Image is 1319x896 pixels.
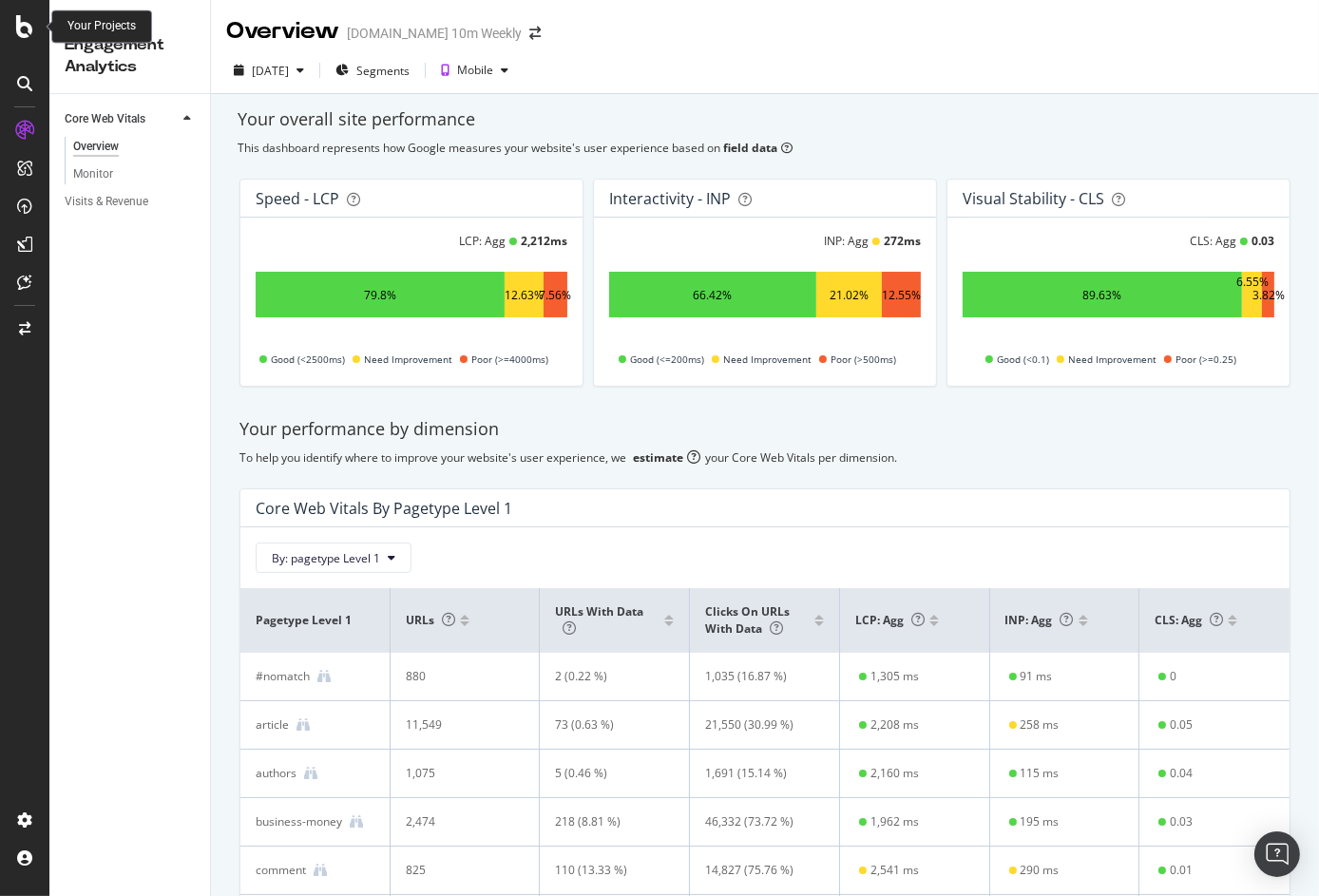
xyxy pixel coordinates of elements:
div: 110 (13.33 %) [555,862,661,879]
span: URLs [406,612,455,628]
button: Segments [328,55,417,86]
div: 21,550 (30.99 %) [705,716,812,734]
span: LCP: Agg [855,612,925,628]
div: Visual Stability - CLS [963,189,1104,208]
div: [DATE] [252,63,289,79]
div: business-money [256,813,342,830]
div: 1,305 ms [870,668,919,685]
div: Overview [226,15,339,48]
div: 115 ms [1021,765,1060,782]
button: [DATE] [226,55,312,86]
div: Your Projects [67,18,136,34]
div: Overview [73,137,119,157]
div: 290 ms [1021,862,1060,879]
div: Core Web Vitals [65,109,145,129]
div: Speed - LCP [256,189,339,208]
div: 11,549 [406,716,512,734]
div: 21.02% [830,287,869,303]
span: Good (<2500ms) [271,348,345,371]
div: 1,962 ms [870,813,919,830]
div: To help you identify where to improve your website's user experience, we your Core Web Vitals per... [239,449,1290,466]
div: 91 ms [1021,668,1053,685]
span: Good (<0.1) [997,348,1049,371]
div: 66.42% [693,287,732,303]
div: 1,075 [406,765,512,782]
div: 12.63% [505,287,544,303]
div: 6.55% [1236,274,1269,315]
div: 195 ms [1021,813,1060,830]
div: 79.8% [364,287,396,303]
div: 272 ms [884,233,921,249]
span: Need Improvement [1068,348,1157,371]
button: By: pagetype Level 1 [256,543,411,573]
div: arrow-right-arrow-left [529,27,541,40]
div: 3.82% [1252,287,1285,303]
button: Mobile [433,55,516,86]
span: pagetype Level 1 [256,612,370,629]
div: authors [256,765,296,782]
span: Good (<=200ms) [630,348,704,371]
div: Open Intercom Messenger [1254,831,1300,877]
span: Poor (>=4000ms) [471,348,548,371]
span: Poor (>500ms) [831,348,896,371]
span: URLs with data [555,603,643,637]
span: CLS: Agg [1155,612,1223,628]
div: Interactivity - INP [609,189,731,208]
div: 12.55% [882,287,921,303]
div: 258 ms [1021,716,1060,734]
div: LCP: Agg [459,233,506,249]
div: 880 [406,668,512,685]
div: Mobile [457,65,493,76]
div: estimate [633,449,683,466]
div: This dashboard represents how Google measures your website's user experience based on [238,140,1292,156]
span: Need Improvement [723,348,812,371]
div: 0.01 [1170,862,1193,879]
span: INP: Agg [1005,612,1074,628]
a: Core Web Vitals [65,109,178,129]
div: 0.03 [1252,233,1274,249]
span: Need Improvement [364,348,452,371]
div: 89.63% [1082,287,1121,303]
span: Poor (>=0.25) [1176,348,1236,371]
div: 2,541 ms [870,862,919,879]
div: 14,827 (75.76 %) [705,862,812,879]
span: Segments [356,63,410,79]
div: 218 (8.81 %) [555,813,661,830]
div: 0.03 [1170,813,1193,830]
span: Clicks on URLs with data [705,603,790,637]
div: 1,035 (16.87 %) [705,668,812,685]
div: Engagement Analytics [65,34,195,78]
div: INP: Agg [824,233,869,249]
div: Your performance by dimension [239,417,1290,442]
div: comment [256,862,306,879]
a: Monitor [73,164,197,184]
div: 825 [406,862,512,879]
div: 0.04 [1170,765,1193,782]
div: 2,212 ms [521,233,567,249]
div: 2,474 [406,813,512,830]
div: 7.56% [540,287,572,303]
div: 0 [1170,668,1176,685]
div: #nomatch [256,668,310,685]
div: 46,332 (73.72 %) [705,813,812,830]
div: 0.05 [1170,716,1193,734]
a: Visits & Revenue [65,192,197,212]
div: [DOMAIN_NAME] 10m Weekly [347,24,522,43]
b: field data [723,140,777,156]
div: article [256,716,289,734]
div: 1,691 (15.14 %) [705,765,812,782]
div: 5 (0.46 %) [555,765,661,782]
div: 2,208 ms [870,716,919,734]
div: 2,160 ms [870,765,919,782]
a: Overview [73,137,197,157]
span: By: pagetype Level 1 [272,550,380,566]
div: Core Web Vitals By pagetype Level 1 [256,499,512,518]
div: CLS: Agg [1190,233,1236,249]
div: 73 (0.63 %) [555,716,661,734]
div: Monitor [73,164,113,184]
div: Visits & Revenue [65,192,148,212]
div: 2 (0.22 %) [555,668,661,685]
div: Your overall site performance [238,107,1292,132]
